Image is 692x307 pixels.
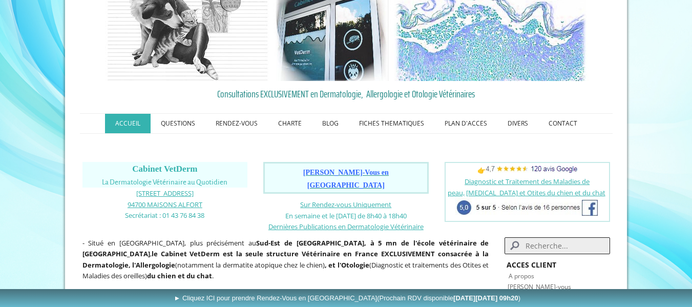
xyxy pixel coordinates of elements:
a: CHARTE [268,114,312,133]
span: (Prochain RDV disponible ) [377,294,520,302]
b: , et l'Otologie [325,260,369,270]
a: RENDEZ-VOUS [205,114,268,133]
a: Diagnostic et Traitement des Maladies de peau, [448,177,590,197]
a: [PERSON_NAME]-vous [508,282,571,291]
strong: le [152,249,158,258]
a: A propos [509,272,534,280]
span: Dernières Publications en Dermatologie Vétérinaire [268,222,424,231]
a: BLOG [312,114,349,133]
a: [STREET_ADDRESS] [136,188,194,198]
a: Consultations EXCLUSIVEMENT en Dermatologie, Allergologie et Otologie Vétérinaires [82,86,610,101]
span: Secrétariat : 01 43 76 84 38 [125,211,204,220]
strong: ACCES CLIENT [507,260,556,270]
input: Search [505,237,610,254]
span: ► Cliquez ICI pour prendre Rendez-Vous en [GEOGRAPHIC_DATA] [174,294,520,302]
span: 94700 MAISONS ALFORT [128,200,202,209]
span: - Situé en [GEOGRAPHIC_DATA], plus précisément au , (notamment la dermatite atopique chez le chie... [82,238,489,281]
span: En semaine et le [DATE] de 8h40 à 18h40 [285,211,407,220]
a: QUESTIONS [151,114,205,133]
a: Sur Rendez-vous Uniquement [300,200,391,209]
b: France EXCLUSIVEMENT consacrée à la Dermatologie, l'Allergologie [82,249,489,270]
a: 94700 MAISONS ALFORT [128,199,202,209]
a: PLAN D'ACCES [434,114,497,133]
strong: du chien et du chat [147,271,212,280]
span: 👉 [477,166,577,175]
span: [PERSON_NAME]-Vous en [GEOGRAPHIC_DATA] [303,169,389,189]
b: [DATE][DATE] 09h20 [453,294,518,302]
a: [MEDICAL_DATA] et Otites du chien et du chat [466,188,605,197]
a: Dernières Publications en Dermatologie Vétérinaire [268,221,424,231]
span: La Dermatologie Vétérinaire au Quotidien [102,178,227,186]
span: Cabinet VetDerm [132,164,197,174]
b: Cabinet VetDerm est la seule structure Vétérinaire en [161,249,352,258]
a: FICHES THEMATIQUES [349,114,434,133]
strong: Sud-Est de [GEOGRAPHIC_DATA], à 5 mn de l'école vétérinaire de [GEOGRAPHIC_DATA] [82,238,489,259]
a: CONTACT [538,114,588,133]
a: ACCUEIL [105,114,151,133]
a: DIVERS [497,114,538,133]
a: [PERSON_NAME]-Vous en [GEOGRAPHIC_DATA] [303,169,389,189]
